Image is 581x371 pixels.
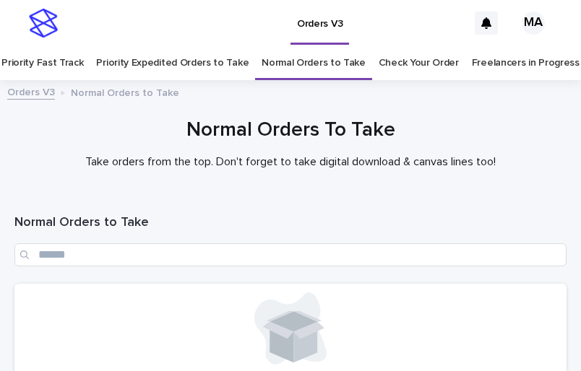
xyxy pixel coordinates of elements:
[14,155,567,169] p: Take orders from the top. Don't forget to take digital download & canvas lines too!
[14,117,567,144] h1: Normal Orders To Take
[14,243,567,266] input: Search
[379,46,459,80] a: Check Your Order
[7,83,55,100] a: Orders V3
[522,12,545,35] div: MA
[71,84,179,100] p: Normal Orders to Take
[472,46,580,80] a: Freelancers in Progress
[262,46,366,80] a: Normal Orders to Take
[1,46,83,80] a: Priority Fast Track
[14,214,567,232] h1: Normal Orders to Take
[29,9,58,38] img: stacker-logo-s-only.png
[96,46,249,80] a: Priority Expedited Orders to Take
